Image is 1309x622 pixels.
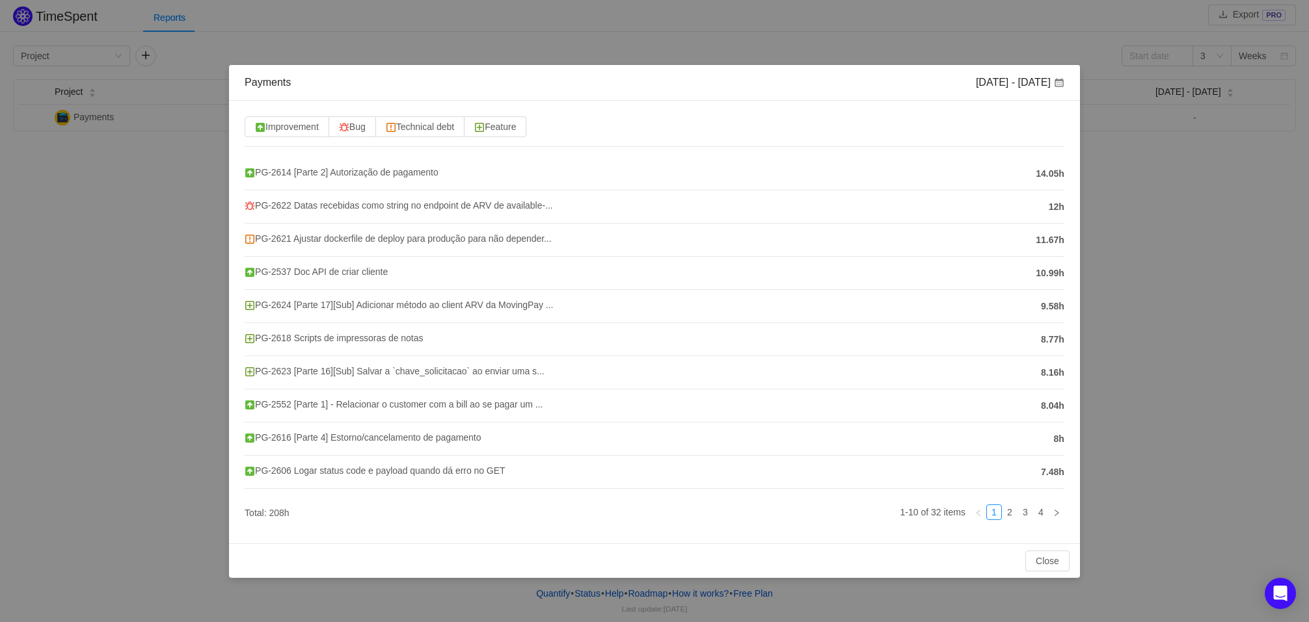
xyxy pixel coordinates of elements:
[1041,333,1064,346] span: 8.77h
[245,333,255,344] img: 10311
[986,504,1002,520] li: 1
[245,300,255,311] img: 10311
[1003,505,1017,519] a: 2
[245,167,439,177] span: PG-2614 [Parte 2] Autorização de pagamento
[386,122,455,132] span: Technical debt
[245,75,291,90] div: Payments
[1053,509,1060,517] i: icon: right
[245,432,481,443] span: PG-2616 [Parte 4] Estorno/cancelamento de pagamento
[245,465,505,476] span: PG-2606 Logar status code e payload quando dá erro no GET
[474,122,485,133] img: 10311
[1033,504,1049,520] li: 4
[1049,504,1064,520] li: Next Page
[1049,200,1064,214] span: 12h
[976,75,1064,90] div: [DATE] - [DATE]
[245,366,544,376] span: PG-2623 [Parte 16][Sub] Salvar a `chave_solicitacao` ao enviar uma s...
[245,300,553,310] span: PG-2624 [Parte 17][Sub] Adicionar método ao client ARV da MovingPay ...
[386,122,396,133] img: 10308
[975,509,982,517] i: icon: left
[245,233,551,244] span: PG-2621 Ajustar dockerfile de deploy para produção para não depender...
[245,267,255,278] img: 10310
[987,505,1001,519] a: 1
[339,122,366,132] span: Bug
[245,266,388,277] span: PG-2537 Doc API de criar cliente
[245,466,255,476] img: 10310
[245,367,255,377] img: 10311
[245,399,543,409] span: PG-2552 [Parte 1] - Relacionar o customer com a bill ao se pagar um ...
[1041,366,1064,380] span: 8.16h
[1034,505,1048,519] a: 4
[245,508,290,518] span: Total: 208h
[1054,432,1064,446] span: 8h
[1041,465,1064,479] span: 7.48h
[1025,551,1070,571] button: Close
[1036,167,1064,181] span: 14.05h
[255,122,319,132] span: Improvement
[1036,233,1064,247] span: 11.67h
[245,333,423,343] span: PG-2618 Scripts de impressoras de notas
[1265,578,1296,609] div: Open Intercom Messenger
[1018,504,1033,520] li: 3
[339,122,349,133] img: 10303
[245,433,255,443] img: 10310
[245,168,255,178] img: 10310
[255,122,265,133] img: 10310
[900,504,965,520] li: 1-10 of 32 items
[1036,266,1064,280] span: 10.99h
[245,400,255,410] img: 10310
[245,201,255,211] img: 10303
[1018,505,1032,519] a: 3
[1041,300,1064,313] span: 9.58h
[245,200,552,211] span: PG-2622 Datas recebidas como string no endpoint de ARV de available-...
[474,122,516,132] span: Feature
[245,234,255,244] img: 10308
[1041,399,1064,413] span: 8.04h
[971,504,986,520] li: Previous Page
